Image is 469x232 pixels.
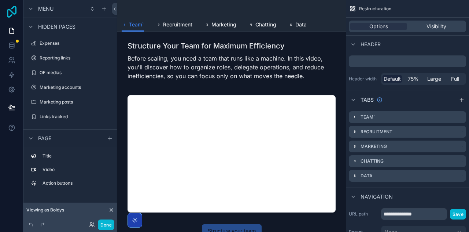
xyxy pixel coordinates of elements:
label: OF medias [40,70,111,76]
a: Data [288,18,307,33]
button: Save [450,209,466,220]
span: Restructuration [359,6,391,12]
label: Team` [361,114,375,120]
a: Marketing accounts [28,81,113,93]
label: URL path [349,211,378,217]
label: Marketing accounts [40,84,111,90]
label: Title [43,153,110,159]
span: Data [295,21,307,28]
label: Marketing [361,144,387,149]
span: Recruitment [163,21,192,28]
span: Navigation [361,193,393,200]
span: Page [38,135,51,142]
a: Links tracked [28,111,113,123]
label: Marketing posts [40,99,111,105]
a: Chatting [248,18,276,33]
a: Expenses [28,37,113,49]
label: Header width [349,76,378,82]
label: Data [361,173,373,179]
a: Recruitment [156,18,192,33]
label: Reporting links [40,55,111,61]
span: Chatting [255,21,276,28]
span: Viewing as Boldys [26,207,64,213]
a: Team` [122,18,144,32]
div: scrollable content [349,55,466,67]
span: Header [361,41,381,48]
span: Team` [129,21,144,28]
div: scrollable content [23,147,117,196]
a: OF medias [28,67,113,79]
span: Default [384,75,401,83]
label: Links tracked [40,114,111,120]
span: Tabs [361,96,374,104]
label: Video [43,167,110,173]
span: Options [369,23,388,30]
span: 75% [408,75,419,83]
label: Action buttons [43,180,110,186]
span: Menu [38,5,53,12]
span: Large [427,75,441,83]
a: Marketing posts [28,96,113,108]
span: Full [451,75,459,83]
span: Marketing [211,21,236,28]
span: Visibility [426,23,446,30]
a: Marketing [204,18,236,33]
label: Recruitment [361,129,392,135]
button: Done [98,220,114,230]
label: Chatting [361,158,384,164]
a: Reporting links [28,52,113,64]
label: Expenses [40,40,111,46]
span: Hidden pages [38,23,75,30]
